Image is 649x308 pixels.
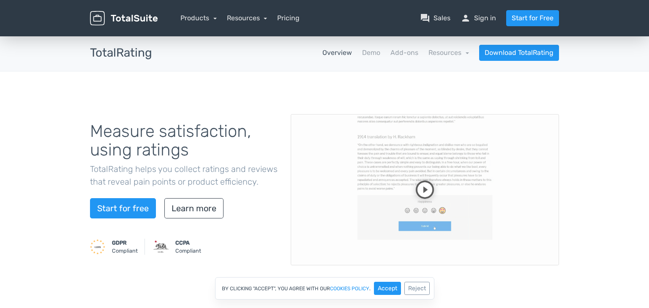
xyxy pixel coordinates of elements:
[420,13,430,23] span: question_answer
[90,122,278,159] h1: Measure satisfaction, using ratings
[390,48,418,58] a: Add-ons
[90,11,158,26] img: TotalSuite for WordPress
[112,240,127,246] strong: GDPR
[404,282,430,295] button: Reject
[506,10,559,26] a: Start for Free
[90,46,152,60] h3: TotalRating
[90,198,156,218] a: Start for free
[461,13,496,23] a: personSign in
[420,13,450,23] a: question_answerSales
[362,48,380,58] a: Demo
[277,13,300,23] a: Pricing
[112,239,138,255] small: Compliant
[180,14,217,22] a: Products
[479,45,559,61] a: Download TotalRating
[90,163,278,188] p: TotalRating helps you collect ratings and reviews that reveal pain points or product efficiency.
[215,277,434,300] div: By clicking "Accept", you agree with our .
[164,198,224,218] a: Learn more
[461,13,471,23] span: person
[322,48,352,58] a: Overview
[175,240,190,246] strong: CCPA
[330,286,369,291] a: cookies policy
[153,239,169,254] img: CCPA
[374,282,401,295] button: Accept
[175,239,201,255] small: Compliant
[90,239,105,254] img: GDPR
[428,49,469,57] a: Resources
[227,14,267,22] a: Resources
